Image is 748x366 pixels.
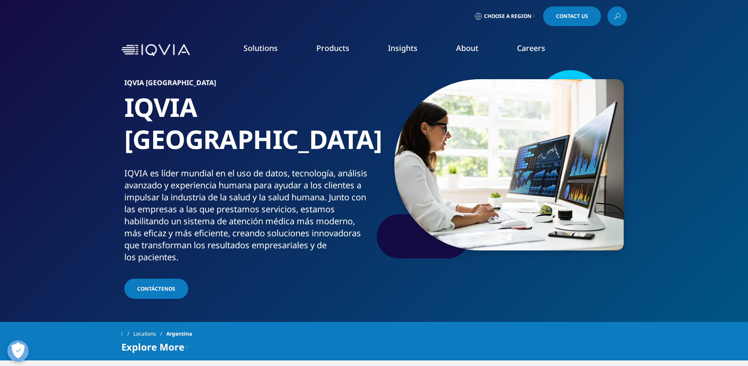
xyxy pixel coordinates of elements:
a: Contáctenos [124,279,188,299]
span: Argentina [166,326,192,342]
span: Contáctenos [137,285,175,292]
a: Careers [517,43,545,53]
a: Contact Us [543,6,601,26]
span: Explore More [121,342,184,352]
a: Insights [388,43,418,53]
div: IQVIA es líder mundial en el uso de datos, tecnología, análisis avanzado y experiencia humana par... [124,167,371,263]
a: About [456,43,478,53]
h6: IQVIA [GEOGRAPHIC_DATA] [124,79,371,91]
a: Products [316,43,349,53]
nav: Primary [193,30,627,70]
span: Choose a Region [484,13,532,20]
img: 1118_woman-looking-at-data.jpg [394,79,624,250]
a: Locations [133,326,166,342]
h1: IQVIA [GEOGRAPHIC_DATA] [124,91,371,167]
a: Solutions [243,43,278,53]
button: Open Preferences [7,340,29,362]
span: Contact Us [556,14,588,19]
